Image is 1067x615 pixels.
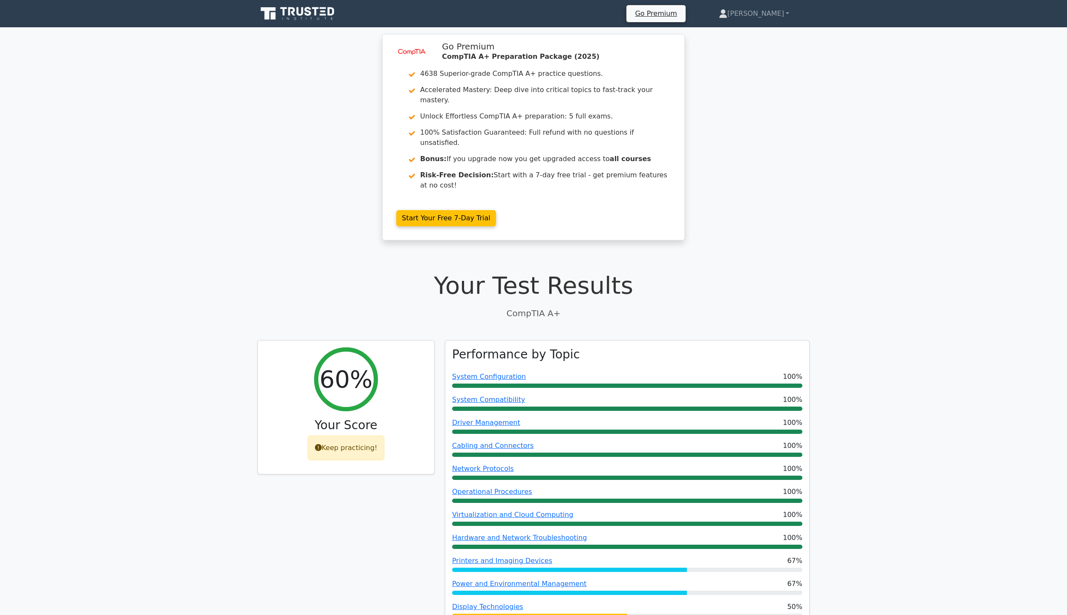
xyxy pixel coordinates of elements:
p: CompTIA A+ [257,307,810,320]
span: 100% [783,510,802,520]
a: Go Premium [630,8,682,19]
a: Cabling and Connectors [452,442,533,450]
span: 100% [783,395,802,405]
span: 67% [787,579,802,589]
h2: 60% [320,365,372,393]
span: 100% [783,418,802,428]
a: Network Protocols [452,465,514,473]
h3: Performance by Topic [452,347,580,362]
a: Hardware and Network Troubleshooting [452,534,587,542]
span: 100% [783,441,802,451]
a: System Compatibility [452,396,525,404]
div: Keep practicing! [308,436,385,460]
a: Printers and Imaging Devices [452,557,552,565]
a: Display Technologies [452,603,523,611]
a: Virtualization and Cloud Computing [452,511,574,519]
span: 100% [783,487,802,497]
span: 100% [783,533,802,543]
a: Power and Environmental Management [452,580,587,588]
h1: Your Test Results [257,271,810,300]
span: 67% [787,556,802,566]
a: [PERSON_NAME] [698,5,810,22]
a: Operational Procedures [452,488,532,496]
span: 100% [783,372,802,382]
a: System Configuration [452,372,526,381]
a: Start Your Free 7-Day Trial [396,210,496,226]
h3: Your Score [265,418,427,433]
a: Driver Management [452,419,520,427]
span: 50% [787,602,802,612]
span: 100% [783,464,802,474]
